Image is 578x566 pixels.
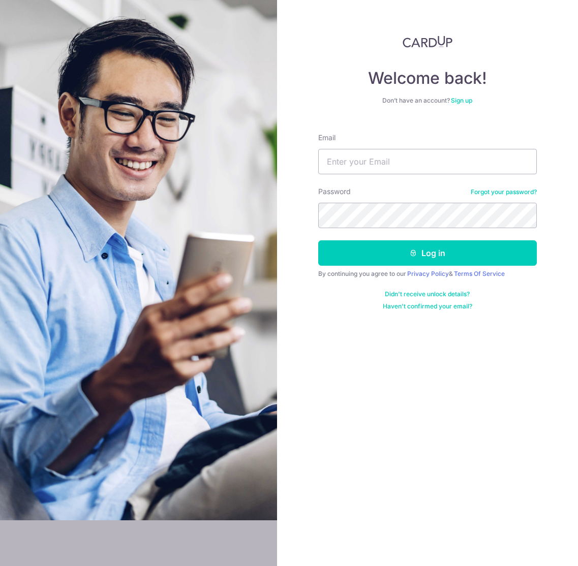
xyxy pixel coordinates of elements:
a: Haven't confirmed your email? [383,302,472,310]
a: Terms Of Service [454,270,505,277]
img: CardUp Logo [403,36,452,48]
input: Enter your Email [318,149,537,174]
a: Privacy Policy [407,270,449,277]
label: Password [318,186,351,197]
a: Forgot your password? [471,188,537,196]
a: Sign up [451,97,472,104]
div: Don’t have an account? [318,97,537,105]
h4: Welcome back! [318,68,537,88]
label: Email [318,133,336,143]
div: By continuing you agree to our & [318,270,537,278]
a: Didn't receive unlock details? [385,290,470,298]
button: Log in [318,240,537,266]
